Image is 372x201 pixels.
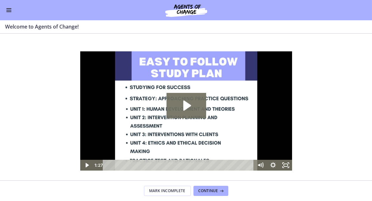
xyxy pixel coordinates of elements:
[5,23,359,30] h3: Welcome to Agents of Change!
[193,186,228,196] button: Continue
[27,108,171,119] div: Playbar
[174,108,186,119] button: Mute
[199,188,218,193] span: Continue
[149,188,186,193] span: Mark Incomplete
[144,186,191,196] button: Mark Incomplete
[199,108,212,119] button: Fullscreen
[86,42,126,67] button: Play Video: c1o6hcmjueu5qasqsu00.mp4
[186,108,199,119] button: Show settings menu
[5,6,13,14] button: Enable menu
[148,3,224,18] img: Agents of Change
